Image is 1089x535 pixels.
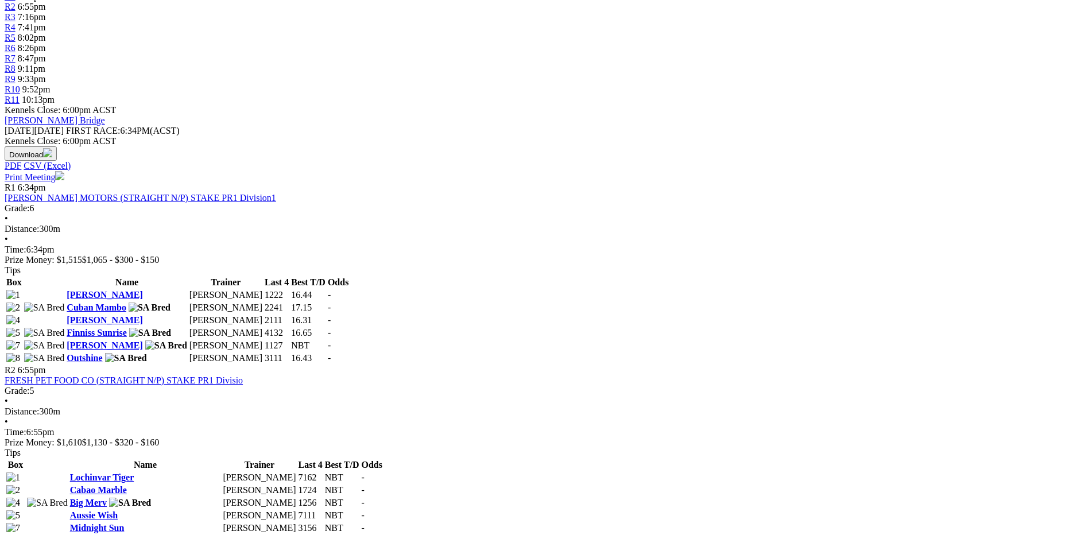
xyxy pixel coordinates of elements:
[5,2,15,11] span: R2
[5,245,26,254] span: Time:
[298,472,323,483] td: 7162
[264,340,289,351] td: 1127
[70,510,118,520] a: Aussie Wish
[298,497,323,509] td: 1256
[328,290,331,300] span: -
[5,214,8,223] span: •
[5,386,1084,396] div: 5
[18,2,46,11] span: 6:55pm
[18,365,46,375] span: 6:55pm
[5,161,1084,171] div: Download
[67,290,142,300] a: [PERSON_NAME]
[5,224,39,234] span: Distance:
[5,427,1084,437] div: 6:55pm
[189,327,263,339] td: [PERSON_NAME]
[324,484,360,496] td: NBT
[5,105,116,115] span: Kennels Close: 6:00pm ACST
[66,126,120,135] span: FIRST RACE:
[189,277,263,288] th: Trainer
[6,315,20,325] img: 4
[43,148,52,157] img: download.svg
[5,115,105,125] a: [PERSON_NAME] Bridge
[328,315,331,325] span: -
[324,497,360,509] td: NBT
[222,510,296,521] td: [PERSON_NAME]
[5,203,30,213] span: Grade:
[22,95,55,104] span: 10:13pm
[18,43,46,53] span: 8:26pm
[6,498,20,508] img: 4
[5,365,15,375] span: R2
[361,498,364,507] span: -
[290,340,326,351] td: NBT
[55,171,64,180] img: printer.svg
[5,95,20,104] a: R11
[222,484,296,496] td: [PERSON_NAME]
[5,33,15,42] a: R5
[328,340,331,350] span: -
[290,352,326,364] td: 16.43
[6,303,20,313] img: 2
[18,74,46,84] span: 9:33pm
[361,485,364,495] span: -
[6,472,20,483] img: 1
[6,523,20,533] img: 7
[264,315,289,326] td: 2111
[6,510,20,521] img: 5
[264,352,289,364] td: 3111
[5,136,1084,146] div: Kennels Close: 6:00pm ACST
[222,459,296,471] th: Trainer
[5,172,64,182] a: Print Meeting
[324,510,360,521] td: NBT
[129,303,170,313] img: SA Bred
[264,327,289,339] td: 4132
[5,53,15,63] a: R7
[222,472,296,483] td: [PERSON_NAME]
[5,126,64,135] span: [DATE]
[5,448,21,458] span: Tips
[290,327,326,339] td: 16.65
[189,352,263,364] td: [PERSON_NAME]
[324,459,360,471] th: Best T/D
[264,289,289,301] td: 1222
[6,340,20,351] img: 7
[69,459,222,471] th: Name
[82,255,160,265] span: $1,065 - $300 - $150
[264,302,289,313] td: 2241
[5,74,15,84] span: R9
[24,340,65,351] img: SA Bred
[5,265,21,275] span: Tips
[5,224,1084,234] div: 300m
[5,437,1084,448] div: Prize Money: $1,610
[18,64,45,73] span: 9:11pm
[290,302,326,313] td: 17.15
[189,302,263,313] td: [PERSON_NAME]
[18,12,46,22] span: 7:16pm
[18,33,46,42] span: 8:02pm
[290,315,326,326] td: 16.31
[189,315,263,326] td: [PERSON_NAME]
[5,64,15,73] a: R8
[5,406,1084,417] div: 300m
[5,22,15,32] a: R4
[5,375,243,385] a: FRESH PET FOOD CO (STRAIGHT N/P) STAKE PR1 Divisio
[328,328,331,338] span: -
[5,183,15,192] span: R1
[6,290,20,300] img: 1
[361,510,364,520] span: -
[67,328,126,338] a: Finniss Sunrise
[5,84,20,94] a: R10
[5,427,26,437] span: Time:
[70,485,127,495] a: Cabao Marble
[18,53,46,63] span: 8:47pm
[5,417,8,427] span: •
[5,245,1084,255] div: 6:34pm
[298,459,323,471] th: Last 4
[66,126,180,135] span: 6:34PM(ACST)
[109,498,151,508] img: SA Bred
